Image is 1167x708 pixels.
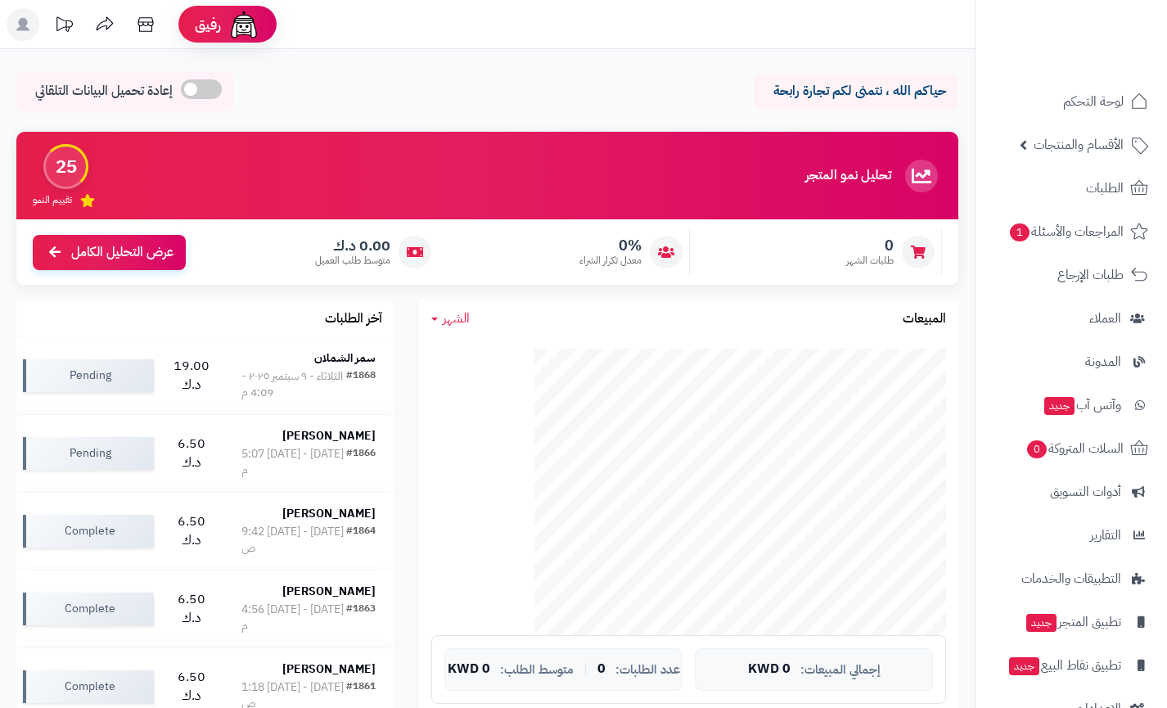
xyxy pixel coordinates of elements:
[985,429,1157,468] a: السلات المتروكة0
[985,212,1157,251] a: المراجعات والأسئلة1
[1050,480,1121,503] span: أدوات التسويق
[766,82,946,101] p: حياكم الله ، نتمنى لكم تجارة رابحة
[1063,90,1124,113] span: لوحة التحكم
[71,243,173,262] span: عرض التحليل الكامل
[282,505,376,522] strong: [PERSON_NAME]
[346,368,376,401] div: #1868
[985,472,1157,512] a: أدوات التسويق
[846,237,894,255] span: 0
[1026,614,1057,632] span: جديد
[325,312,382,327] h3: آخر الطلبات
[1027,440,1048,459] span: 0
[903,312,946,327] h3: المبيعات
[615,663,680,677] span: عدد الطلبات:
[805,169,891,183] h3: تحليل نمو المتجر
[23,359,154,392] div: Pending
[241,524,347,557] div: [DATE] - [DATE] 9:42 ص
[228,8,260,41] img: ai-face.png
[443,309,470,328] span: الشهر
[985,516,1157,555] a: التقارير
[1034,133,1124,156] span: الأقسام والمنتجات
[1057,264,1124,286] span: طلبات الإرجاع
[282,661,376,678] strong: [PERSON_NAME]
[160,493,223,570] td: 6.50 د.ك
[448,662,490,677] span: 0 KWD
[1025,437,1124,460] span: السلات المتروكة
[985,646,1157,685] a: تطبيق نقاط البيعجديد
[314,349,376,367] strong: سمر الشملان
[1056,12,1151,47] img: logo-2.png
[33,193,72,207] span: تقييم النمو
[1089,307,1121,330] span: العملاء
[43,8,84,45] a: تحديثات المنصة
[160,415,223,492] td: 6.50 د.ك
[985,342,1157,381] a: المدونة
[1086,177,1124,200] span: الطلبات
[985,602,1157,642] a: تطبيق المتجرجديد
[241,602,347,634] div: [DATE] - [DATE] 4:56 م
[583,663,588,675] span: |
[282,427,376,444] strong: [PERSON_NAME]
[23,593,154,625] div: Complete
[23,670,154,703] div: Complete
[195,15,221,34] span: رفيق
[241,446,347,479] div: [DATE] - [DATE] 5:07 م
[35,82,173,101] span: إعادة تحميل البيانات التلقائي
[597,662,606,677] span: 0
[1043,394,1121,417] span: وآتس آب
[748,662,791,677] span: 0 KWD
[579,254,642,268] span: معدل تكرار الشراء
[241,368,347,401] div: الثلاثاء - ٩ سبتمبر ٢٠٢٥ - 4:09 م
[160,337,223,414] td: 19.00 د.ك
[985,386,1157,425] a: وآتس آبجديد
[23,437,154,470] div: Pending
[1007,654,1121,677] span: تطبيق نقاط البيع
[985,299,1157,338] a: العملاء
[33,235,186,270] a: عرض التحليل الكامل
[500,663,574,677] span: متوسط الطلب:
[985,559,1157,598] a: التطبيقات والخدمات
[160,570,223,647] td: 6.50 د.ك
[1010,223,1030,242] span: 1
[431,309,470,328] a: الشهر
[346,446,376,479] div: #1866
[1009,657,1039,675] span: جديد
[23,515,154,548] div: Complete
[1044,397,1075,415] span: جديد
[282,583,376,600] strong: [PERSON_NAME]
[985,169,1157,208] a: الطلبات
[985,255,1157,295] a: طلبات الإرجاع
[346,524,376,557] div: #1864
[1008,220,1124,243] span: المراجعات والأسئلة
[315,254,390,268] span: متوسط طلب العميل
[985,82,1157,121] a: لوحة التحكم
[1090,524,1121,547] span: التقارير
[846,254,894,268] span: طلبات الشهر
[1021,567,1121,590] span: التطبيقات والخدمات
[346,602,376,634] div: #1863
[1025,611,1121,634] span: تطبيق المتجر
[1085,350,1121,373] span: المدونة
[315,237,390,255] span: 0.00 د.ك
[800,663,881,677] span: إجمالي المبيعات:
[579,237,642,255] span: 0%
